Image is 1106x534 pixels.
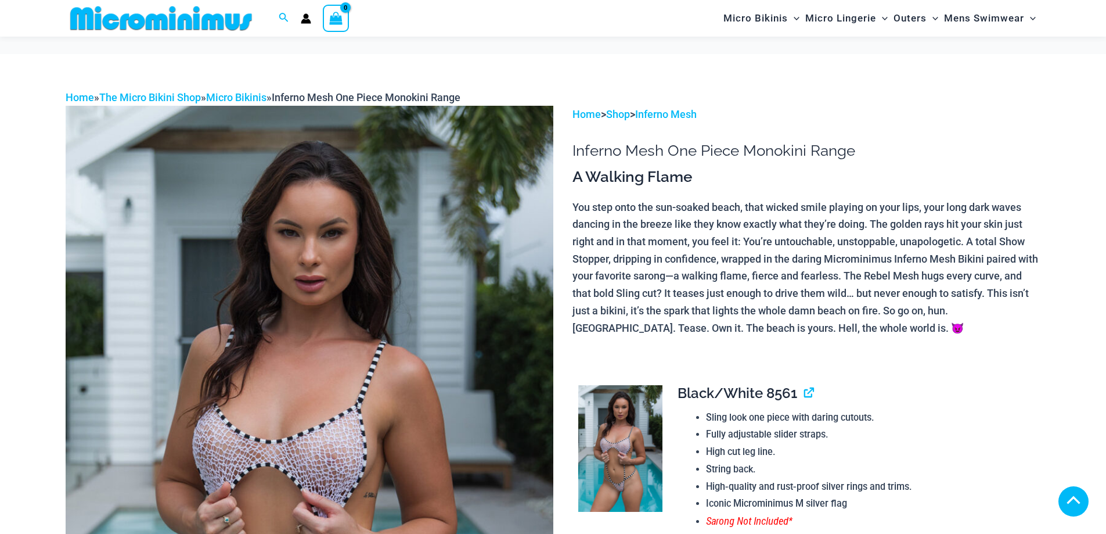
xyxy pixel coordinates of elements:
[706,478,1031,496] li: High-quality and rust-proof silver rings and trims.
[802,3,891,33] a: Micro LingerieMenu ToggleMenu Toggle
[572,106,1040,123] p: > >
[1024,3,1036,33] span: Menu Toggle
[279,11,289,26] a: Search icon link
[272,91,460,103] span: Inferno Mesh One Piece Monokini Range
[719,2,1041,35] nav: Site Navigation
[706,461,1031,478] li: String back.
[706,426,1031,443] li: Fully adjustable slider straps.
[891,3,941,33] a: OutersMenu ToggleMenu Toggle
[572,199,1040,337] p: You step onto the sun-soaked beach, that wicked smile playing on your lips, your long dark waves ...
[635,108,697,120] a: Inferno Mesh
[876,3,888,33] span: Menu Toggle
[927,3,938,33] span: Menu Toggle
[572,108,601,120] a: Home
[578,385,662,512] img: Inferno Mesh Black White 8561 One Piece
[66,91,94,103] a: Home
[706,409,1031,427] li: Sling look one piece with daring cutouts.
[805,3,876,33] span: Micro Lingerie
[706,495,1031,513] li: Iconic Microminimus M silver flag
[678,385,797,402] span: Black/White 8561
[941,3,1039,33] a: Mens SwimwearMenu ToggleMenu Toggle
[572,167,1040,187] h3: A Walking Flame
[301,13,311,24] a: Account icon link
[894,3,927,33] span: Outers
[720,3,802,33] a: Micro BikinisMenu ToggleMenu Toggle
[606,108,630,120] a: Shop
[66,91,460,103] span: » » »
[66,5,257,31] img: MM SHOP LOGO FLAT
[206,91,266,103] a: Micro Bikinis
[323,5,350,31] a: View Shopping Cart, empty
[706,443,1031,461] li: High cut leg line.
[706,515,792,527] span: Sarong Not Included*
[99,91,201,103] a: The Micro Bikini Shop
[723,3,788,33] span: Micro Bikinis
[572,142,1040,160] h1: Inferno Mesh One Piece Monokini Range
[788,3,799,33] span: Menu Toggle
[944,3,1024,33] span: Mens Swimwear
